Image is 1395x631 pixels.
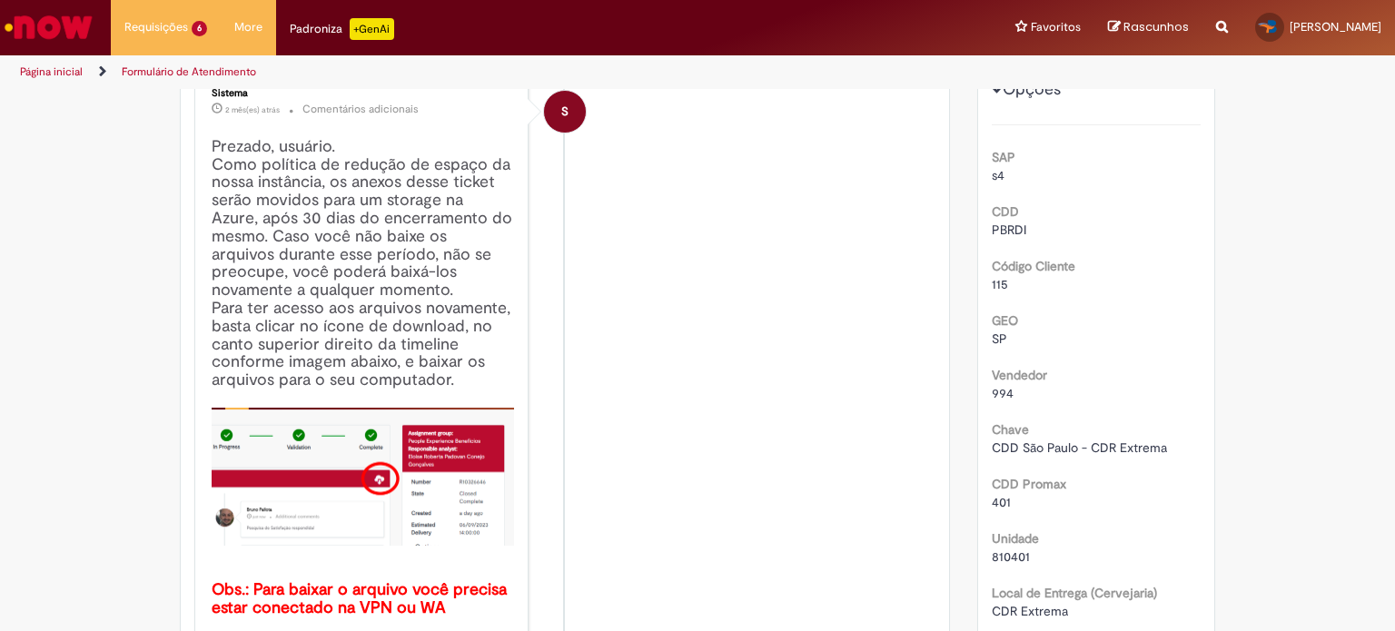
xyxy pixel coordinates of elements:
[122,64,256,79] a: Formulário de Atendimento
[1290,19,1381,35] span: [PERSON_NAME]
[992,330,1007,347] span: SP
[212,408,514,546] img: x_mdbda_azure_blob.picture2.png
[212,138,514,617] h4: Prezado, usuário. Como política de redução de espaço da nossa instância, os anexos desse ticket s...
[350,18,394,40] p: +GenAi
[2,9,95,45] img: ServiceNow
[561,90,569,133] span: S
[992,203,1019,220] b: CDD
[992,421,1029,438] b: Chave
[225,104,280,115] time: 27/06/2025 00:11:44
[992,312,1018,329] b: GEO
[212,88,514,99] div: Sistema
[302,102,419,117] small: Comentários adicionais
[1108,19,1189,36] a: Rascunhos
[992,276,1008,292] span: 115
[992,167,1004,183] span: s4
[14,55,916,89] ul: Trilhas de página
[1123,18,1189,35] span: Rascunhos
[992,149,1015,165] b: SAP
[124,18,188,36] span: Requisições
[992,530,1039,547] b: Unidade
[992,548,1030,565] span: 810401
[992,258,1075,274] b: Código Cliente
[212,579,511,618] b: Obs.: Para baixar o arquivo você precisa estar conectado na VPN ou WA
[992,476,1066,492] b: CDD Promax
[992,439,1167,456] span: CDD São Paulo - CDR Extrema
[20,64,83,79] a: Página inicial
[992,494,1011,510] span: 401
[290,18,394,40] div: Padroniza
[234,18,262,36] span: More
[992,367,1047,383] b: Vendedor
[544,91,586,133] div: System
[992,222,1026,238] span: PBRDI
[992,585,1157,601] b: Local de Entrega (Cervejaria)
[225,104,280,115] span: 2 mês(es) atrás
[1031,18,1081,36] span: Favoritos
[192,21,207,36] span: 6
[992,603,1068,619] span: CDR Extrema
[992,385,1014,401] span: 994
